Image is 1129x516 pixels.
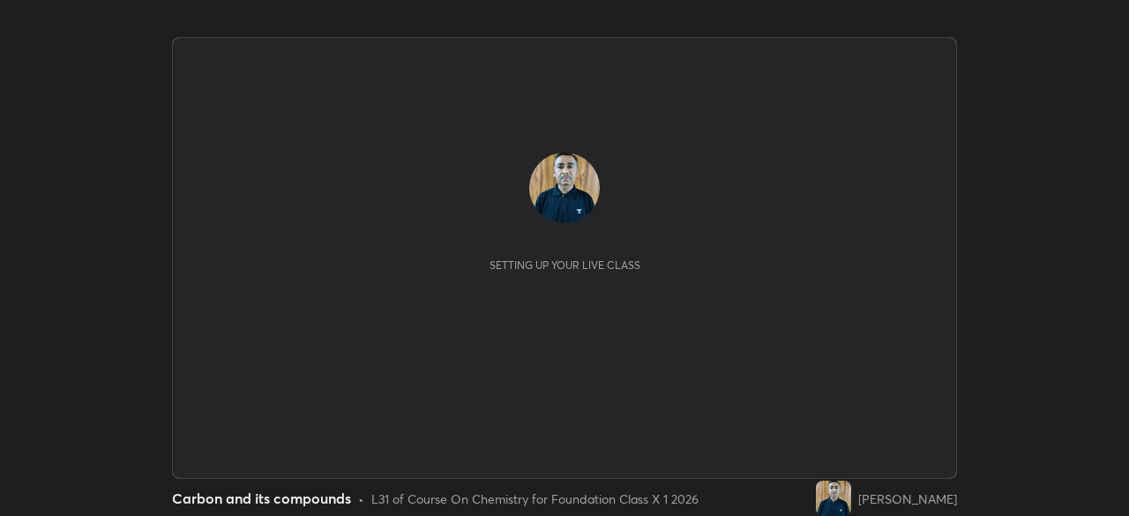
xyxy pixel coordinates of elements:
[371,490,699,508] div: L31 of Course On Chemistry for Foundation Class X 1 2026
[358,490,364,508] div: •
[858,490,957,508] div: [PERSON_NAME]
[529,153,600,223] img: d0b5cc1278f24c2db59d0c69d4b1a47b.jpg
[490,258,640,272] div: Setting up your live class
[816,481,851,516] img: d0b5cc1278f24c2db59d0c69d4b1a47b.jpg
[172,488,351,509] div: Carbon and its compounds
